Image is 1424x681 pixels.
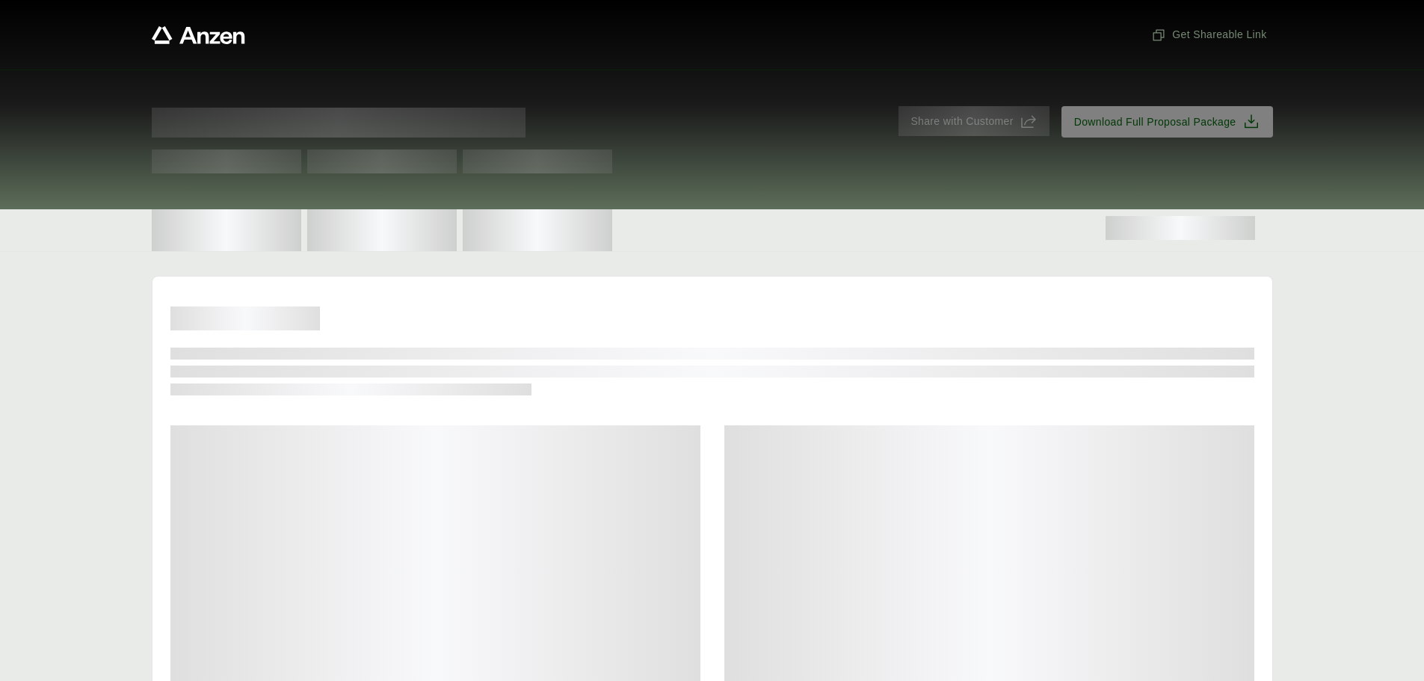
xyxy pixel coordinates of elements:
span: Test [307,150,457,173]
span: Get Shareable Link [1151,27,1266,43]
a: Anzen website [152,26,245,44]
span: Proposal for [152,108,525,138]
button: Get Shareable Link [1145,21,1272,49]
span: Share with Customer [910,114,1013,129]
span: Test [463,150,612,173]
span: Test [152,150,301,173]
